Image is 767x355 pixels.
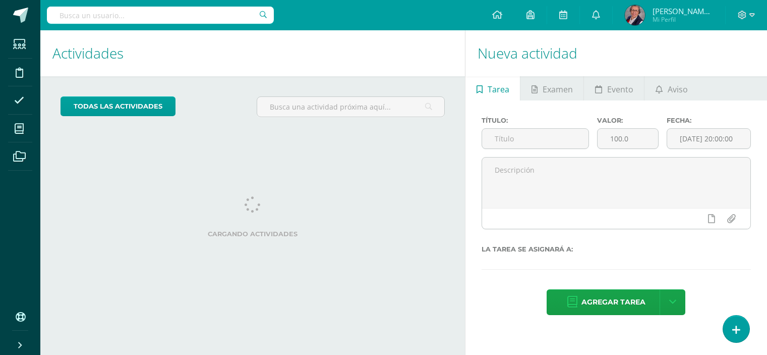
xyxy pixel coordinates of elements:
a: Evento [584,76,644,100]
span: Aviso [668,77,688,102]
label: Título: [482,117,589,124]
input: Busca un usuario... [47,7,274,24]
input: Busca una actividad próxima aquí... [257,97,444,117]
span: Examen [543,77,573,102]
input: Fecha de entrega [667,129,750,148]
input: Puntos máximos [598,129,658,148]
span: Tarea [488,77,509,102]
span: Mi Perfil [653,15,713,24]
label: Valor: [597,117,659,124]
input: Título [482,129,588,148]
a: Examen [520,76,583,100]
span: [PERSON_NAME] [PERSON_NAME] [653,6,713,16]
a: Tarea [465,76,520,100]
span: Evento [607,77,633,102]
label: Cargando actividades [61,230,445,238]
h1: Nueva actividad [478,30,755,76]
label: Fecha: [667,117,751,124]
h1: Actividades [52,30,453,76]
label: La tarea se asignará a: [482,245,751,253]
a: todas las Actividades [61,96,175,116]
a: Aviso [644,76,698,100]
img: 0e4f1cb576da62a8f738c592ed7b153b.png [625,5,645,25]
span: Agregar tarea [581,290,645,315]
